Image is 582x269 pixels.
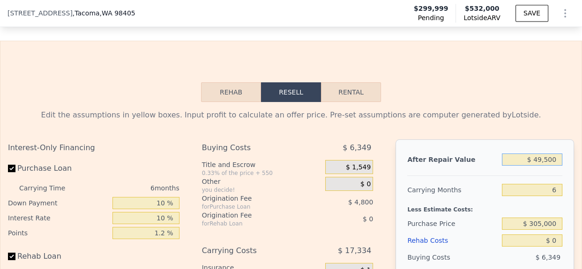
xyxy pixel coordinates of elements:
span: $ 0 [363,215,373,223]
label: Purchase Loan [8,160,109,177]
span: $532,000 [465,5,500,12]
span: $ 1,549 [346,163,371,172]
span: Lotside ARV [463,13,500,22]
span: $ 6,349 [536,254,560,261]
input: Rehab Loan [8,253,15,260]
div: Purchase Price [407,215,498,232]
button: Resell [261,82,321,102]
button: Show Options [556,4,575,22]
span: , Tacoma [73,8,135,18]
button: SAVE [515,5,548,22]
span: , WA 98405 [100,9,135,17]
div: Carrying Months [407,182,498,198]
div: Points [8,225,109,240]
span: $ 4,800 [348,198,373,206]
div: Other [202,177,321,186]
div: Origination Fee [202,211,303,220]
div: Buying Costs [407,249,498,266]
div: After Repair Value [407,151,498,168]
div: Less Estimate Costs: [407,198,562,215]
span: Pending [418,13,444,22]
div: Title and Escrow [202,160,321,169]
div: Carrying Time [19,181,78,196]
div: for Purchase Loan [202,203,303,211]
div: you decide! [202,186,321,194]
div: 0.33% of the price + 550 [202,169,321,177]
button: Rental [321,82,381,102]
div: Interest Rate [8,211,109,225]
div: Edit the assumptions in yellow boxes. Input profit to calculate an offer price. Pre-set assumptio... [8,109,574,121]
div: for Rehab Loan [202,220,303,227]
span: $ 6,349 [343,139,371,156]
label: Rehab Loan [8,248,109,265]
span: $ 17,334 [338,242,371,259]
div: Carrying Costs [202,242,303,259]
div: Down Payment [8,196,109,211]
div: 6 months [82,181,179,196]
span: $ 0 [360,180,371,189]
div: Buying Costs [202,139,303,156]
span: $299,999 [414,4,448,13]
input: Purchase Loan [8,165,15,172]
div: Rehab Costs [407,232,498,249]
span: [STREET_ADDRESS] [7,8,73,18]
div: Interest-Only Financing [8,139,179,156]
button: Rehab [201,82,261,102]
div: Origination Fee [202,194,303,203]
